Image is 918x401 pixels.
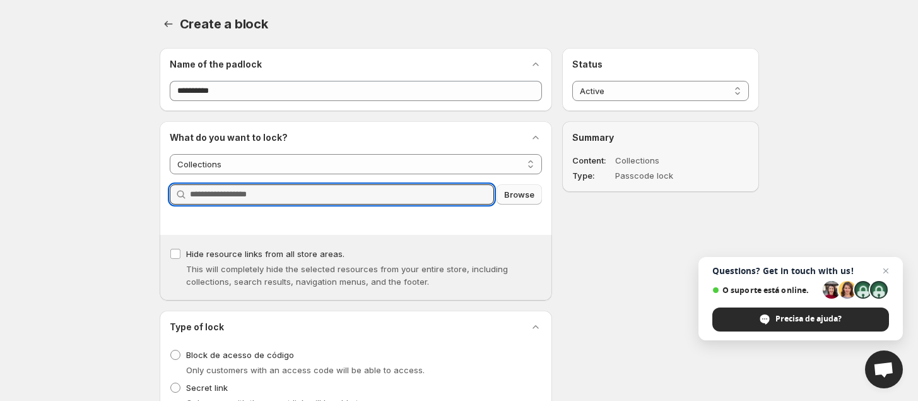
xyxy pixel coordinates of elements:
[180,16,268,32] span: Create a block
[572,131,748,144] h2: Summary
[170,131,288,144] h2: What do you want to lock?
[865,350,903,388] a: Open chat
[186,365,425,375] span: Only customers with an access code will be able to access.
[712,308,889,332] span: Precisa de ajuda?
[186,383,228,393] span: Secret link
[572,154,613,167] dt: Content:
[712,285,818,295] span: O suporte está online.
[186,264,508,287] span: This will completely hide the selected resources from your entire store, including collections, s...
[572,169,613,182] dt: Type:
[186,350,294,360] span: Block de acesso de código
[170,58,262,71] h2: Name of the padlock
[712,266,889,276] span: Questions? Get in touch with us!
[170,321,224,333] h2: Type of lock
[615,169,712,182] dd: Passcode lock
[186,249,344,259] span: Hide resource links from all store areas.
[504,188,534,201] span: Browse
[775,313,842,325] span: Precisa de ajuda?
[572,58,748,71] h2: Status
[497,184,542,205] button: Browse
[615,154,712,167] dd: Collections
